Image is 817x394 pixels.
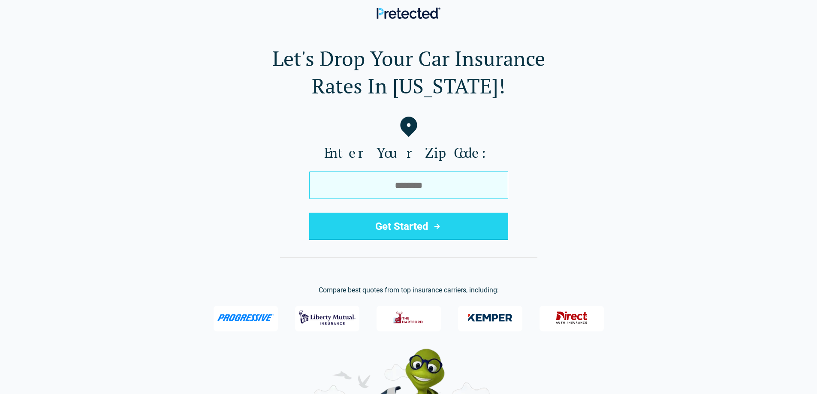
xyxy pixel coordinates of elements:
[388,307,430,329] img: The Hartford
[299,307,356,329] img: Liberty Mutual
[14,45,803,99] h1: Let's Drop Your Car Insurance Rates In [US_STATE]!
[462,307,519,329] img: Kemper
[14,285,803,295] p: Compare best quotes from top insurance carriers, including:
[309,213,508,240] button: Get Started
[217,314,274,321] img: Progressive
[551,307,593,329] img: Direct General
[377,7,440,19] img: Pretected
[14,144,803,161] label: Enter Your Zip Code:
